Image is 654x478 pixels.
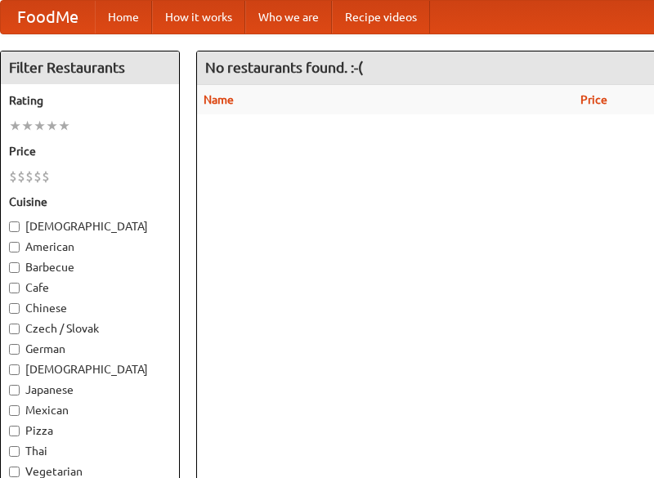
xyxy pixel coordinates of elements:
input: American [9,242,20,252]
label: German [9,341,171,357]
input: Japanese [9,385,20,395]
li: ★ [34,117,46,135]
input: Thai [9,446,20,457]
label: [DEMOGRAPHIC_DATA] [9,361,171,377]
h5: Price [9,143,171,159]
label: Chinese [9,300,171,316]
li: $ [17,168,25,185]
a: Price [580,93,607,106]
input: Barbecue [9,262,20,273]
label: Czech / Slovak [9,320,171,337]
input: Vegetarian [9,467,20,477]
a: FoodMe [1,1,95,34]
li: $ [9,168,17,185]
input: German [9,344,20,355]
label: American [9,239,171,255]
ng-pluralize: No restaurants found. :-( [205,60,363,75]
h5: Rating [9,92,171,109]
li: ★ [58,117,70,135]
input: Pizza [9,426,20,436]
a: Who we are [245,1,332,34]
input: Chinese [9,303,20,314]
li: ★ [21,117,34,135]
h4: Filter Restaurants [1,51,179,84]
li: ★ [46,117,58,135]
input: Cafe [9,283,20,293]
a: Name [204,93,234,106]
input: Czech / Slovak [9,324,20,334]
label: Pizza [9,422,171,439]
label: Japanese [9,382,171,398]
input: [DEMOGRAPHIC_DATA] [9,364,20,375]
label: Mexican [9,402,171,418]
label: Barbecue [9,259,171,275]
input: [DEMOGRAPHIC_DATA] [9,221,20,232]
li: $ [34,168,42,185]
label: Thai [9,443,171,459]
li: $ [42,168,50,185]
a: Home [95,1,152,34]
h5: Cuisine [9,194,171,210]
label: [DEMOGRAPHIC_DATA] [9,218,171,235]
a: Recipe videos [332,1,430,34]
a: How it works [152,1,245,34]
li: $ [25,168,34,185]
label: Cafe [9,279,171,296]
li: ★ [9,117,21,135]
input: Mexican [9,405,20,416]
